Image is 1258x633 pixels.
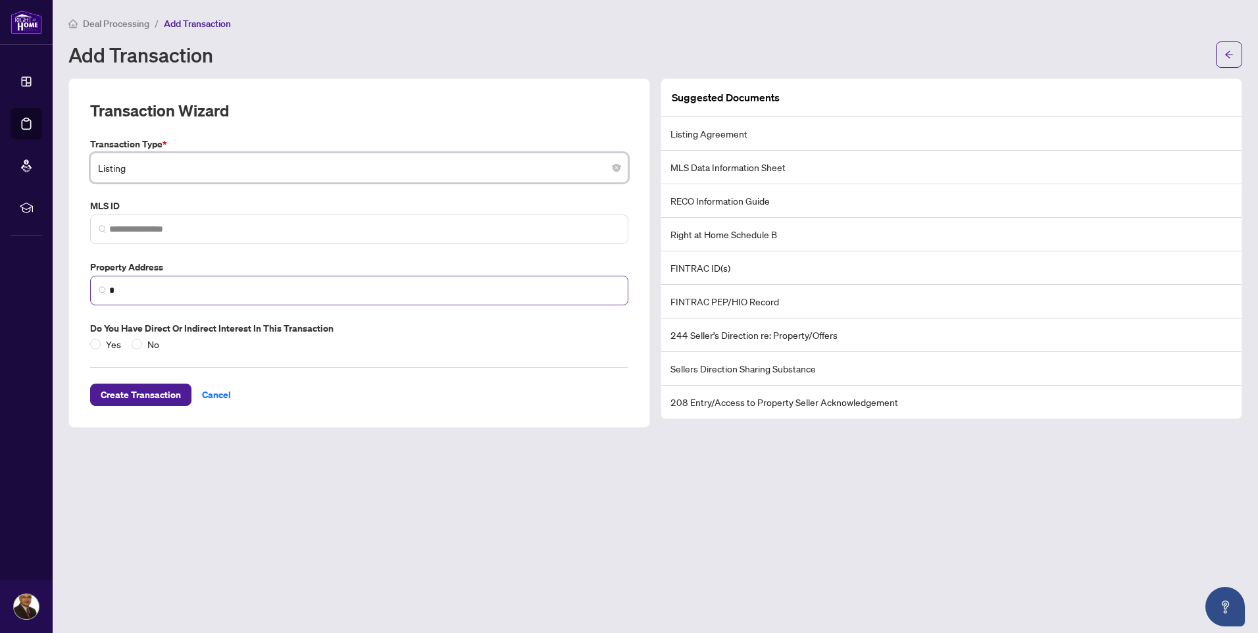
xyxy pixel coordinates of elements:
[83,18,149,30] span: Deal Processing
[661,184,1242,218] li: RECO Information Guide
[202,384,231,405] span: Cancel
[101,337,126,351] span: Yes
[142,337,164,351] span: No
[1224,50,1234,59] span: arrow-left
[68,19,78,28] span: home
[1205,587,1245,626] button: Open asap
[101,384,181,405] span: Create Transaction
[661,352,1242,386] li: Sellers Direction Sharing Substance
[90,260,628,274] label: Property Address
[661,318,1242,352] li: 244 Seller’s Direction re: Property/Offers
[661,251,1242,285] li: FINTRAC ID(s)
[98,155,620,180] span: Listing
[164,18,231,30] span: Add Transaction
[661,218,1242,251] li: Right at Home Schedule B
[155,16,159,31] li: /
[14,594,39,619] img: Profile Icon
[613,164,620,172] span: close-circle
[672,89,780,106] article: Suggested Documents
[11,10,42,34] img: logo
[661,386,1242,418] li: 208 Entry/Access to Property Seller Acknowledgement
[99,225,107,233] img: search_icon
[90,137,628,151] label: Transaction Type
[68,44,213,65] h1: Add Transaction
[191,384,241,406] button: Cancel
[90,384,191,406] button: Create Transaction
[90,321,628,336] label: Do you have direct or indirect interest in this transaction
[661,151,1242,184] li: MLS Data Information Sheet
[90,199,628,213] label: MLS ID
[661,285,1242,318] li: FINTRAC PEP/HIO Record
[661,117,1242,151] li: Listing Agreement
[99,286,107,294] img: search_icon
[90,100,229,121] h2: Transaction Wizard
